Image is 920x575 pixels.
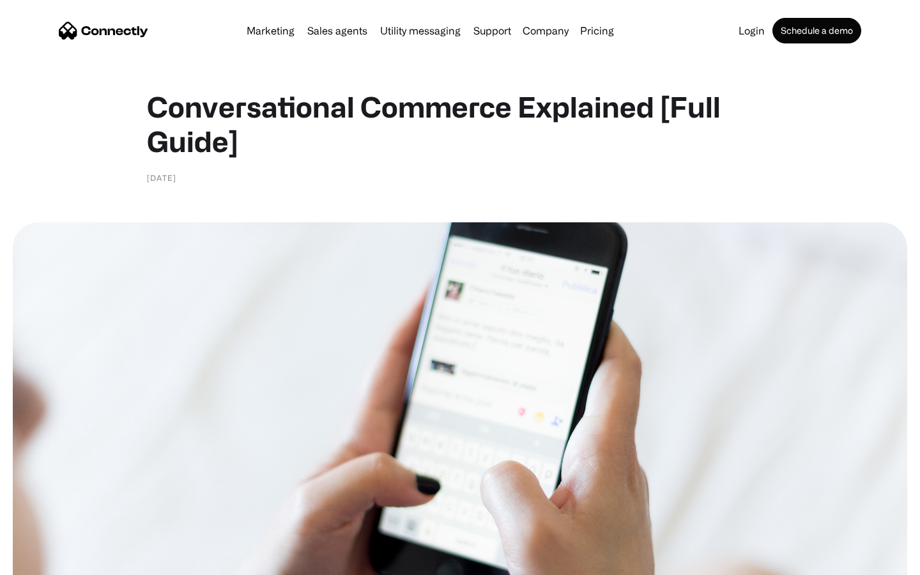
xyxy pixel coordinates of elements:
a: Login [733,26,770,36]
aside: Language selected: English [13,553,77,571]
div: [DATE] [147,171,176,184]
ul: Language list [26,553,77,571]
div: Company [523,22,569,40]
a: Schedule a demo [772,18,861,43]
a: Sales agents [302,26,372,36]
a: Utility messaging [375,26,466,36]
a: Marketing [241,26,300,36]
a: Pricing [575,26,619,36]
h1: Conversational Commerce Explained [Full Guide] [147,89,773,158]
a: Support [468,26,516,36]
